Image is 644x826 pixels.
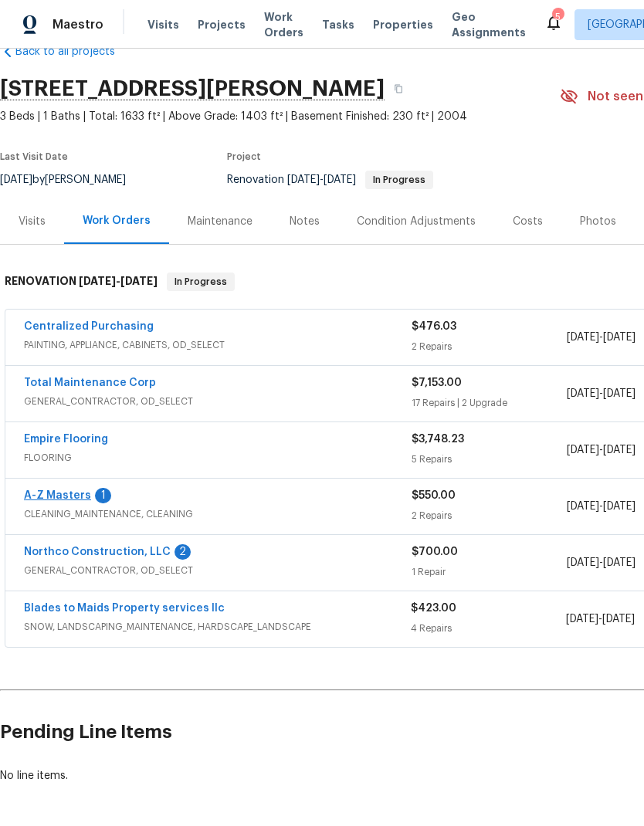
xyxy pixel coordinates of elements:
[24,377,156,388] a: Total Maintenance Corp
[24,434,108,445] a: Empire Flooring
[412,377,462,388] span: $7,153.00
[227,152,261,161] span: Project
[580,214,616,229] div: Photos
[567,445,599,455] span: [DATE]
[411,621,565,636] div: 4 Repairs
[24,603,225,614] a: Blades to Maids Property services llc
[24,321,154,332] a: Centralized Purchasing
[603,445,636,455] span: [DATE]
[602,614,635,625] span: [DATE]
[227,174,433,185] span: Renovation
[147,17,179,32] span: Visits
[287,174,356,185] span: -
[19,214,46,229] div: Visits
[412,434,464,445] span: $3,748.23
[175,544,191,560] div: 2
[120,276,158,286] span: [DATE]
[198,17,246,32] span: Projects
[567,499,636,514] span: -
[324,174,356,185] span: [DATE]
[24,337,412,353] span: PAINTING, APPLIANCE, CABINETS, OD_SELECT
[287,174,320,185] span: [DATE]
[603,557,636,568] span: [DATE]
[412,564,567,580] div: 1 Repair
[24,506,412,522] span: CLEANING_MAINTENANCE, CLEANING
[79,276,116,286] span: [DATE]
[411,603,456,614] span: $423.00
[603,388,636,399] span: [DATE]
[188,214,253,229] div: Maintenance
[513,214,543,229] div: Costs
[567,557,599,568] span: [DATE]
[452,9,526,40] span: Geo Assignments
[567,386,636,401] span: -
[83,213,151,229] div: Work Orders
[566,614,598,625] span: [DATE]
[412,339,567,354] div: 2 Repairs
[603,332,636,343] span: [DATE]
[566,611,635,627] span: -
[412,395,567,411] div: 17 Repairs | 2 Upgrade
[567,442,636,458] span: -
[412,452,567,467] div: 5 Repairs
[567,555,636,570] span: -
[367,175,432,184] span: In Progress
[79,276,158,286] span: -
[24,563,412,578] span: GENERAL_CONTRACTOR, OD_SELECT
[373,17,433,32] span: Properties
[385,75,412,103] button: Copy Address
[603,501,636,512] span: [DATE]
[412,321,456,332] span: $476.03
[567,332,599,343] span: [DATE]
[53,17,103,32] span: Maestro
[357,214,476,229] div: Condition Adjustments
[567,388,599,399] span: [DATE]
[24,547,171,557] a: Northco Construction, LLC
[24,394,412,409] span: GENERAL_CONTRACTOR, OD_SELECT
[24,450,412,465] span: FLOORING
[567,330,636,345] span: -
[322,19,354,30] span: Tasks
[412,508,567,523] div: 2 Repairs
[567,501,599,512] span: [DATE]
[412,490,456,501] span: $550.00
[5,273,158,291] h6: RENOVATION
[95,488,111,503] div: 1
[168,274,233,289] span: In Progress
[290,214,320,229] div: Notes
[552,9,563,25] div: 5
[24,490,91,501] a: A-Z Masters
[412,547,458,557] span: $700.00
[264,9,303,40] span: Work Orders
[24,619,411,635] span: SNOW, LANDSCAPING_MAINTENANCE, HARDSCAPE_LANDSCAPE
